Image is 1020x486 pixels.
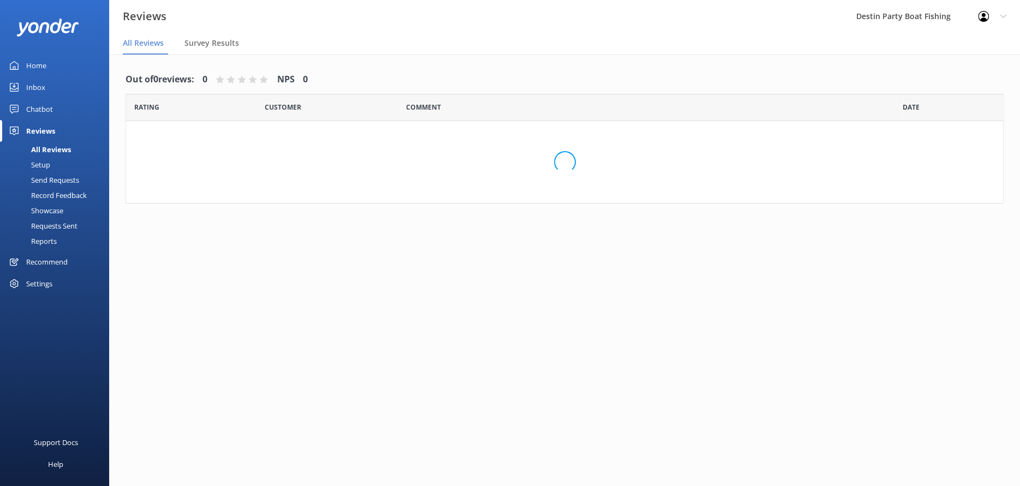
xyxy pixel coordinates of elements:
div: Recommend [26,251,68,273]
h4: NPS [277,73,295,87]
div: Reports [7,233,57,249]
div: Setup [7,157,50,172]
span: Question [406,102,441,112]
h3: Reviews [123,8,166,25]
h4: Out of 0 reviews: [126,73,194,87]
span: Date [903,102,920,112]
h4: 0 [202,73,207,87]
img: yonder-white-logo.png [16,19,79,37]
a: Send Requests [7,172,109,188]
a: Reports [7,233,109,249]
span: All Reviews [123,38,164,49]
a: All Reviews [7,142,109,157]
a: Requests Sent [7,218,109,233]
div: Reviews [26,120,55,142]
div: Requests Sent [7,218,77,233]
a: Setup [7,157,109,172]
div: Send Requests [7,172,79,188]
div: Record Feedback [7,188,87,203]
h4: 0 [303,73,308,87]
div: Settings [26,273,52,295]
div: Inbox [26,76,45,98]
div: All Reviews [7,142,71,157]
div: Chatbot [26,98,53,120]
span: Date [134,102,159,112]
span: Date [265,102,301,112]
span: Survey Results [184,38,239,49]
a: Showcase [7,203,109,218]
div: Help [48,453,63,475]
a: Record Feedback [7,188,109,203]
div: Home [26,55,46,76]
div: Showcase [7,203,63,218]
div: Support Docs [34,431,78,453]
